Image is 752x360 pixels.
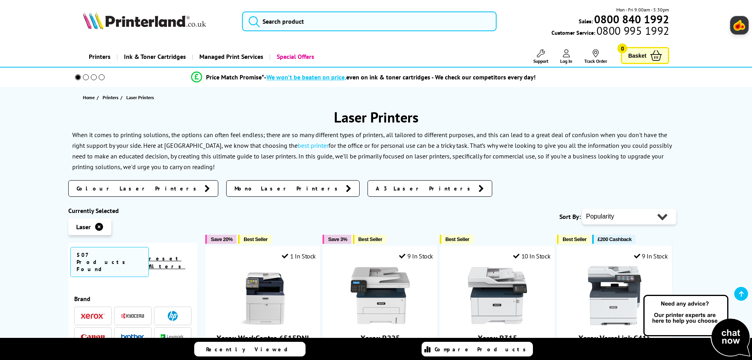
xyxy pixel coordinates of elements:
[234,185,342,192] span: Mono Laser Printers
[121,334,144,339] img: Brother
[617,43,627,53] span: 0
[68,108,684,126] h1: Laser Printers
[351,266,410,325] img: Xerox B225
[244,236,268,242] span: Best Seller
[533,58,548,64] span: Support
[161,332,184,341] a: Lexmark
[468,319,527,327] a: Xerox B315
[72,131,671,171] p: When it comes to printing solutions, the options can often feel endless; there are so many differ...
[368,180,492,197] a: A3 Laser Printers
[478,333,517,343] a: Xerox B315
[328,236,347,242] span: Save 3%
[628,50,646,61] span: Basket
[593,15,669,23] a: 0800 840 1992
[353,235,386,244] button: Best Seller
[560,58,572,64] span: Log In
[194,342,306,356] a: Recently Viewed
[579,17,593,25] span: Sales:
[68,180,218,197] a: Colour Laser Printers
[83,12,206,29] img: Printerland Logo
[533,49,548,64] a: Support
[206,73,264,81] span: Price Match Promise*
[216,333,309,343] a: Xerox WorkCentre 6515DNI
[616,6,669,13] span: Mon - Fri 9:00am - 5:30pm
[81,313,105,319] img: Xerox
[560,49,572,64] a: Log In
[594,12,669,26] b: 0800 840 1992
[205,235,236,244] button: Save 20%
[595,27,669,34] span: 0800 995 1992
[83,93,97,102] a: Home
[149,255,186,270] a: reset filters
[121,332,144,341] a: Brother
[206,346,296,353] span: Recently Viewed
[83,47,116,67] a: Printers
[585,266,644,325] img: Xerox VersaLink C415
[598,236,632,242] span: £200 Cashback
[103,93,120,102] a: Printers
[513,252,550,260] div: 10 In Stock
[641,294,752,358] img: Open Live Chat window
[422,342,533,356] a: Compare Products
[116,47,192,67] a: Ink & Toner Cartridges
[192,47,269,67] a: Managed Print Services
[126,94,154,100] span: Laser Printers
[376,185,474,192] span: A3 Laser Printers
[161,334,184,339] img: Lexmark
[74,295,192,303] span: Brand
[578,333,651,343] a: Xerox VersaLink C415
[266,73,346,81] span: We won’t be beaten on price,
[121,311,144,321] a: Kyocera
[584,49,607,64] a: Track Order
[563,236,587,242] span: Best Seller
[298,141,328,149] a: best printer
[592,235,636,244] button: £200 Cashback
[68,207,198,215] div: Currently Selected
[238,235,272,244] button: Best Seller
[269,47,320,67] a: Special Offers
[468,266,527,325] img: Xerox B315
[242,11,497,31] input: Search product
[81,332,105,341] a: Canon
[124,47,186,67] span: Ink & Toner Cartridges
[559,213,581,221] span: Sort By:
[323,235,351,244] button: Save 3%
[103,93,118,102] span: Printers
[621,47,669,64] a: Basket 0
[233,319,293,327] a: Xerox WorkCentre 6515DNI
[358,236,383,242] span: Best Seller
[233,266,293,325] img: Xerox WorkCentre 6515DNI
[121,313,144,319] img: Kyocera
[161,311,184,321] a: HP
[435,346,530,353] span: Compare Products
[585,319,644,327] a: Xerox VersaLink C415
[440,235,473,244] button: Best Seller
[557,235,591,244] button: Best Seller
[551,27,669,36] span: Customer Service:
[360,333,400,343] a: Xerox B225
[64,70,663,84] li: modal_Promise
[168,311,178,321] img: HP
[445,236,469,242] span: Best Seller
[351,319,410,327] a: Xerox B225
[226,180,360,197] a: Mono Laser Printers
[282,252,316,260] div: 1 In Stock
[70,247,149,277] span: 507 Products Found
[211,236,233,242] span: Save 20%
[76,223,91,231] span: Laser
[264,73,536,81] div: - even on ink & toner cartridges - We check our competitors every day!
[81,334,105,339] img: Canon
[81,311,105,321] a: Xerox
[399,252,433,260] div: 9 In Stock
[634,252,668,260] div: 9 In Stock
[77,185,201,192] span: Colour Laser Printers
[83,12,233,31] a: Printerland Logo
